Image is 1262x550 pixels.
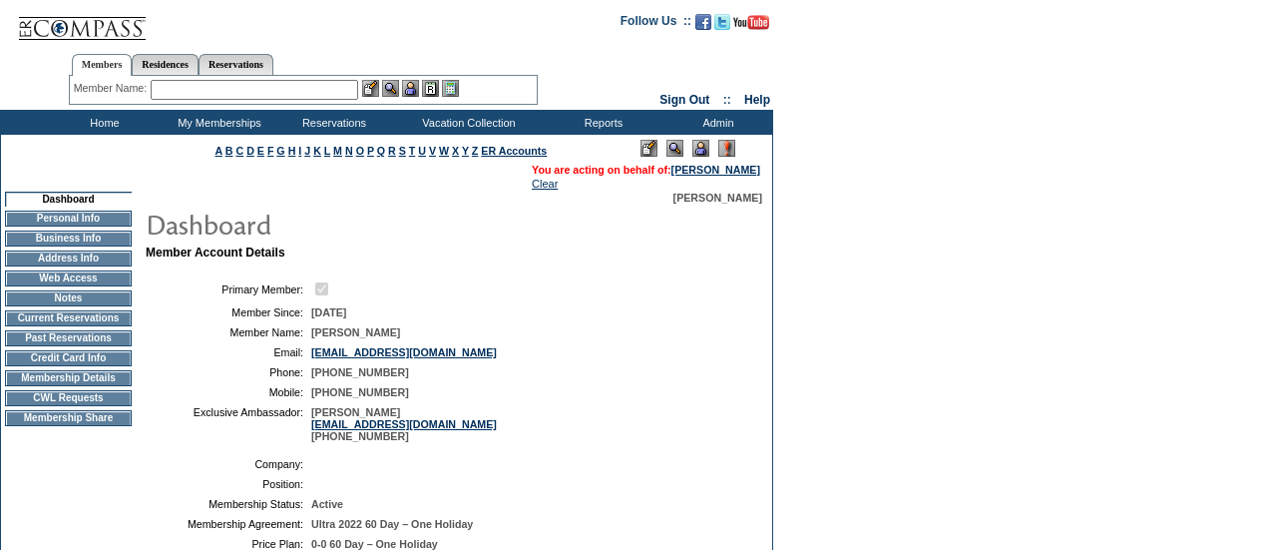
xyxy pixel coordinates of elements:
b: Member Account Details [146,246,285,260]
a: Q [377,145,385,157]
span: [PERSON_NAME] [PHONE_NUMBER] [311,406,497,442]
a: V [429,145,436,157]
td: Membership Details [5,370,132,386]
a: Subscribe to our YouTube Channel [733,20,769,32]
span: 0-0 60 Day – One Holiday [311,538,438,550]
span: :: [723,93,731,107]
span: You are acting on behalf of: [532,164,760,176]
a: Follow us on Twitter [714,20,730,32]
span: Ultra 2022 60 Day – One Holiday [311,518,473,530]
span: [PERSON_NAME] [311,326,400,338]
img: View Mode [666,140,683,157]
span: Active [311,498,343,510]
td: Membership Status: [154,498,303,510]
a: [PERSON_NAME] [671,164,760,176]
a: Help [744,93,770,107]
td: Notes [5,290,132,306]
span: [PERSON_NAME] [673,192,762,204]
td: Membership Share [5,410,132,426]
img: Become our fan on Facebook [695,14,711,30]
a: T [409,145,416,157]
a: N [345,145,353,157]
td: Personal Info [5,211,132,227]
a: U [418,145,426,157]
span: [PHONE_NUMBER] [311,386,409,398]
td: Mobile: [154,386,303,398]
span: [DATE] [311,306,346,318]
a: S [399,145,406,157]
a: Z [472,145,479,157]
a: H [288,145,296,157]
img: b_edit.gif [362,80,379,97]
a: [EMAIL_ADDRESS][DOMAIN_NAME] [311,418,497,430]
a: Residences [132,54,199,75]
a: G [276,145,284,157]
td: Member Name: [154,326,303,338]
td: Dashboard [5,192,132,207]
td: Current Reservations [5,310,132,326]
img: Impersonate [402,80,419,97]
img: Edit Mode [640,140,657,157]
a: W [439,145,449,157]
td: Business Info [5,231,132,247]
img: Reservations [422,80,439,97]
td: Vacation Collection [389,110,544,135]
a: X [452,145,459,157]
td: Email: [154,346,303,358]
a: [EMAIL_ADDRESS][DOMAIN_NAME] [311,346,497,358]
a: P [367,145,374,157]
td: Past Reservations [5,330,132,346]
a: L [324,145,330,157]
a: K [313,145,321,157]
a: M [333,145,342,157]
td: Web Access [5,271,132,286]
td: Membership Agreement: [154,518,303,530]
td: Follow Us :: [621,12,691,36]
a: C [235,145,243,157]
img: View [382,80,399,97]
a: J [304,145,310,157]
a: Sign Out [659,93,709,107]
td: Exclusive Ambassador: [154,406,303,442]
img: Log Concern/Member Elevation [718,140,735,157]
td: Address Info [5,251,132,267]
a: Reservations [199,54,273,75]
a: Become our fan on Facebook [695,20,711,32]
td: Home [45,110,160,135]
a: E [257,145,264,157]
img: b_calculator.gif [442,80,459,97]
a: Clear [532,178,558,190]
td: Member Since: [154,306,303,318]
img: Subscribe to our YouTube Channel [733,15,769,30]
a: Members [72,54,133,76]
img: Follow us on Twitter [714,14,730,30]
span: [PHONE_NUMBER] [311,366,409,378]
td: Admin [658,110,773,135]
a: ER Accounts [481,145,547,157]
a: Y [462,145,469,157]
img: pgTtlDashboard.gif [145,204,544,244]
a: R [388,145,396,157]
td: Price Plan: [154,538,303,550]
div: Member Name: [74,80,151,97]
td: Reservations [274,110,389,135]
a: A [215,145,222,157]
td: Credit Card Info [5,350,132,366]
a: B [225,145,233,157]
td: Reports [544,110,658,135]
td: Company: [154,458,303,470]
img: Impersonate [692,140,709,157]
td: Primary Member: [154,279,303,298]
td: My Memberships [160,110,274,135]
td: CWL Requests [5,390,132,406]
a: I [298,145,301,157]
a: O [356,145,364,157]
td: Position: [154,478,303,490]
a: F [267,145,274,157]
a: D [246,145,254,157]
td: Phone: [154,366,303,378]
